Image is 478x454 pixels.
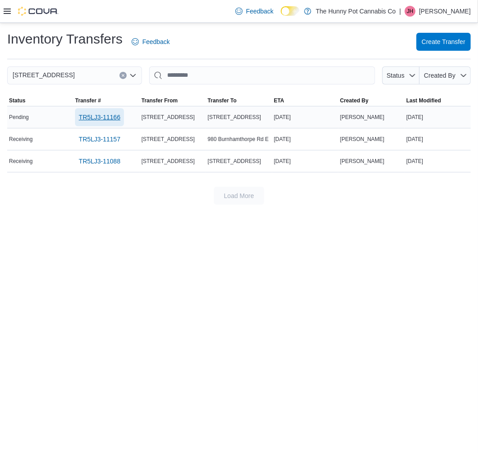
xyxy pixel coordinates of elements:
a: Feedback [128,33,173,51]
span: Receiving [9,136,33,143]
div: [DATE] [272,156,338,167]
button: Last Modified [405,95,471,106]
input: This is a search bar. After typing your query, hit enter to filter the results lower in the page. [149,66,375,84]
button: Clear input [119,72,127,79]
h1: Inventory Transfers [7,30,123,48]
p: | [399,6,401,17]
a: Feedback [232,2,277,20]
div: [DATE] [405,134,471,145]
button: Created By [420,66,471,84]
div: [DATE] [272,134,338,145]
span: Feedback [246,7,274,16]
span: Transfer # [75,97,101,104]
input: Dark Mode [281,6,300,16]
button: Status [7,95,73,106]
span: JH [407,6,414,17]
span: [PERSON_NAME] [340,158,385,165]
span: Status [9,97,26,104]
button: Create Transfer [416,33,471,51]
button: Open list of options [129,72,137,79]
span: Load More [224,191,254,200]
span: Transfer From [142,97,178,104]
span: Transfer To [208,97,236,104]
span: [STREET_ADDRESS] [142,114,195,121]
div: [DATE] [405,112,471,123]
span: [STREET_ADDRESS] [13,70,75,80]
button: Load More [214,187,264,205]
button: Status [382,66,420,84]
img: Cova [18,7,58,16]
button: ETA [272,95,338,106]
span: TR5LJ3-11157 [79,135,120,144]
span: ETA [274,97,284,104]
span: Receiving [9,158,33,165]
span: [STREET_ADDRESS] [208,114,261,121]
button: Created By [338,95,404,106]
span: [STREET_ADDRESS] [142,136,195,143]
button: Transfer # [73,95,139,106]
span: Create Transfer [422,37,465,46]
span: Pending [9,114,29,121]
a: TR5LJ3-11166 [75,108,124,126]
span: 980 Burnhamthorpe Rd E [208,136,269,143]
div: [DATE] [405,156,471,167]
div: Jesse Hughes [405,6,416,17]
span: [STREET_ADDRESS] [142,158,195,165]
span: [PERSON_NAME] [340,114,385,121]
span: TR5LJ3-11166 [79,113,120,122]
span: [STREET_ADDRESS] [208,158,261,165]
span: Feedback [142,37,170,46]
span: Last Modified [407,97,441,104]
span: TR5LJ3-11088 [79,157,120,166]
a: TR5LJ3-11088 [75,152,124,170]
span: Created By [424,72,456,79]
span: Created By [340,97,368,104]
p: [PERSON_NAME] [419,6,471,17]
p: The Hunny Pot Cannabis Co [316,6,396,17]
button: Transfer From [140,95,206,106]
span: Status [387,72,405,79]
span: [PERSON_NAME] [340,136,385,143]
div: [DATE] [272,112,338,123]
button: Transfer To [206,95,272,106]
a: TR5LJ3-11157 [75,130,124,148]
